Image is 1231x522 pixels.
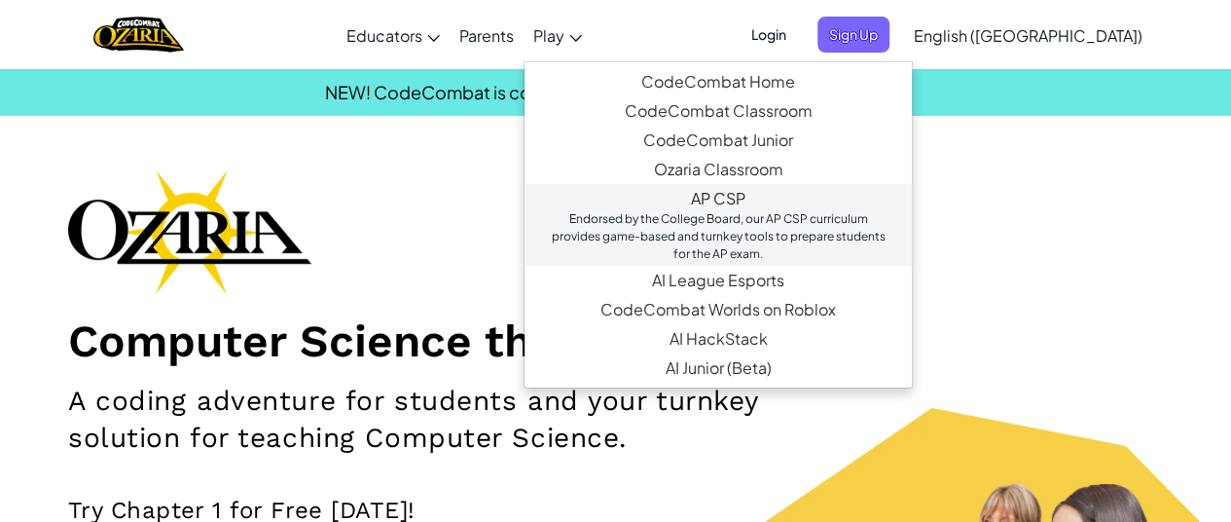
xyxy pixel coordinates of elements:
[450,9,524,61] a: Parents
[525,126,912,155] a: CodeCombat JuniorOur flagship K-5 curriculum features a progression of learning levels that teach...
[346,25,422,46] span: Educators
[68,169,311,294] img: Ozaria branding logo
[93,15,184,55] img: Home
[337,9,450,61] a: Educators
[525,184,912,266] a: AP CSPEndorsed by the College Board, our AP CSP curriculum provides game-based and turnkey tools ...
[914,25,1142,46] span: English ([GEOGRAPHIC_DATA])
[525,295,912,324] a: CodeCombat Worlds on RobloxThis MMORPG teaches Lua coding and provides a real-world platform to c...
[533,25,564,46] span: Play
[904,9,1152,61] a: English ([GEOGRAPHIC_DATA])
[525,96,912,126] a: CodeCombat Classroom
[93,15,184,55] a: Ozaria by CodeCombat logo
[68,314,1163,368] h1: Computer Science that Captivates
[524,9,592,61] a: Play
[525,155,912,184] a: Ozaria ClassroomAn enchanting narrative coding adventure that establishes the fundamentals of com...
[525,324,912,354] a: AI HackStackThe first generative AI companion tool specifically crafted for those new to AI with ...
[525,266,912,295] a: AI League EsportsAn epic competitive coding esports platform that encourages creative programming...
[525,67,912,96] a: CodeCombat HomeWith access to all 530 levels and exclusive features like pets, premium only items...
[525,354,912,383] a: AI Junior (Beta)Introduces multimodal generative AI in a simple and intuitive platform designed s...
[740,17,798,53] button: Login
[544,210,892,263] div: Endorsed by the College Board, our AP CSP curriculum provides game-based and turnkey tools to pre...
[68,383,802,457] h2: A coding adventure for students and your turnkey solution for teaching Computer Science.
[325,81,787,103] span: NEW! CodeCombat is coming to [GEOGRAPHIC_DATA]!
[817,17,889,53] button: Sign Up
